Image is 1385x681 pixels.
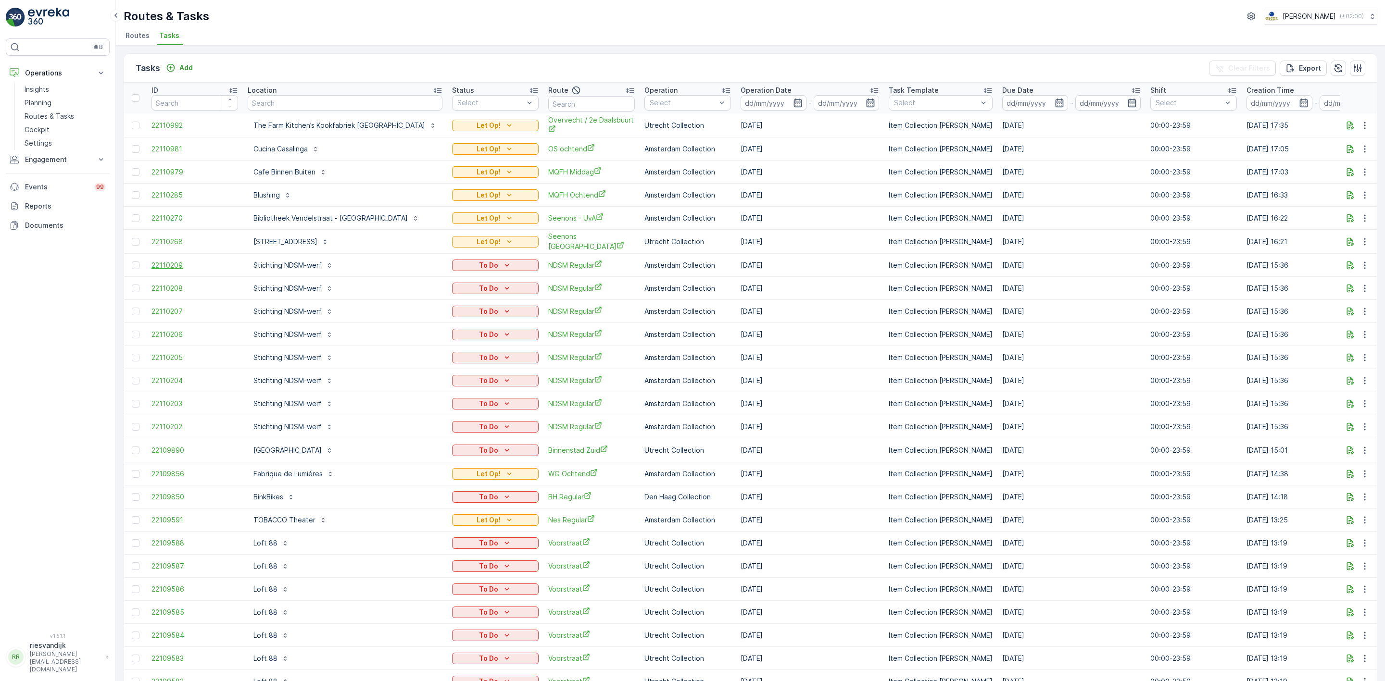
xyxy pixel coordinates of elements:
[736,508,884,532] td: [DATE]
[248,489,301,505] button: BinkBikes
[151,190,238,200] span: 22110285
[132,562,139,570] div: Toggle Row Selected
[548,144,635,154] a: OS ochtend
[132,516,139,524] div: Toggle Row Selected
[997,392,1146,415] td: [DATE]
[248,373,339,388] button: Stichting NDSM-werf
[736,578,884,601] td: [DATE]
[25,201,106,211] p: Reports
[548,260,635,270] span: NDSM Regular
[151,492,238,502] span: 22109850
[151,469,238,479] a: 22109856
[6,150,110,169] button: Engagement
[479,353,498,362] p: To Do
[477,167,501,177] p: Let Op!
[151,330,238,339] span: 22110206
[479,260,498,270] p: To Do
[736,300,884,323] td: [DATE]
[253,376,322,385] p: Stichting NDSM-werf
[1283,12,1336,21] p: [PERSON_NAME]
[151,213,238,223] a: 22110270
[253,446,322,455] p: [GEOGRAPHIC_DATA]
[548,115,635,135] a: Overvecht / 2e Daalsbuurt
[253,422,322,432] p: Stichting NDSM-werf
[248,234,335,249] button: [STREET_ADDRESS]
[253,607,277,617] p: Loft 88
[548,561,635,571] a: Voorstraat
[997,438,1146,462] td: [DATE]
[452,398,539,409] button: To Do
[997,485,1146,508] td: [DATE]
[253,307,322,316] p: Stichting NDSM-werf
[997,161,1146,184] td: [DATE]
[6,63,110,83] button: Operations
[452,375,539,386] button: To Do
[548,421,635,432] span: NDSM Regular
[452,189,539,201] button: Let Op!
[736,137,884,161] td: [DATE]
[253,190,280,200] p: Blushing
[151,307,238,316] span: 22110207
[132,354,139,361] div: Toggle Row Selected
[248,512,333,528] button: TOBACCO Theater
[25,125,50,135] p: Cockpit
[1340,12,1364,20] p: ( +02:00 )
[479,446,498,455] p: To Do
[248,187,297,203] button: Blushing
[132,446,139,454] div: Toggle Row Selected
[162,62,197,74] button: Add
[736,624,884,647] td: [DATE]
[253,515,315,525] p: TOBACCO Theater
[253,469,323,479] p: Fabrique de Lumiéres
[736,113,884,137] td: [DATE]
[151,538,238,548] a: 22109588
[132,308,139,315] div: Toggle Row Selected
[548,352,635,362] span: NDSM Regular
[479,607,498,617] p: To Do
[477,237,501,247] p: Let Op!
[248,281,339,296] button: Stichting NDSM-werf
[548,607,635,617] a: Voorstraat
[477,469,501,479] p: Let Op!
[452,143,539,155] button: Let Op!
[1265,8,1377,25] button: [PERSON_NAME](+02:00)
[248,327,339,342] button: Stichting NDSM-werf
[452,468,539,480] button: Let Op!
[6,197,110,216] a: Reports
[736,462,884,485] td: [DATE]
[736,415,884,438] td: [DATE]
[452,537,539,549] button: To Do
[132,400,139,408] div: Toggle Row Selected
[6,177,110,197] a: Events99
[452,421,539,433] button: To Do
[479,492,498,502] p: To Do
[997,532,1146,555] td: [DATE]
[997,277,1146,300] td: [DATE]
[452,491,539,503] button: To Do
[132,423,139,431] div: Toggle Row Selected
[548,515,635,525] a: Nes Regular
[997,415,1146,438] td: [DATE]
[151,561,238,571] a: 22109587
[452,236,539,248] button: Let Op!
[253,213,408,223] p: Bibliotheek Vendelstraat - [GEOGRAPHIC_DATA]
[25,182,88,192] p: Events
[479,376,498,385] p: To Do
[151,422,238,432] span: 22110202
[479,584,498,594] p: To Do
[132,470,139,478] div: Toggle Row Selected
[452,352,539,363] button: To Do
[151,399,238,409] a: 22110203
[253,330,322,339] p: Stichting NDSM-werf
[151,584,238,594] a: 22109586
[548,329,635,339] a: NDSM Regular
[248,141,325,157] button: Cucina Casalinga
[548,538,635,548] a: Voorstraat
[548,445,635,455] span: Binnenstad Zuid
[479,538,498,548] p: To Do
[548,306,635,316] a: NDSM Regular
[25,85,49,94] p: Insights
[548,232,635,251] span: Seenons [GEOGRAPHIC_DATA]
